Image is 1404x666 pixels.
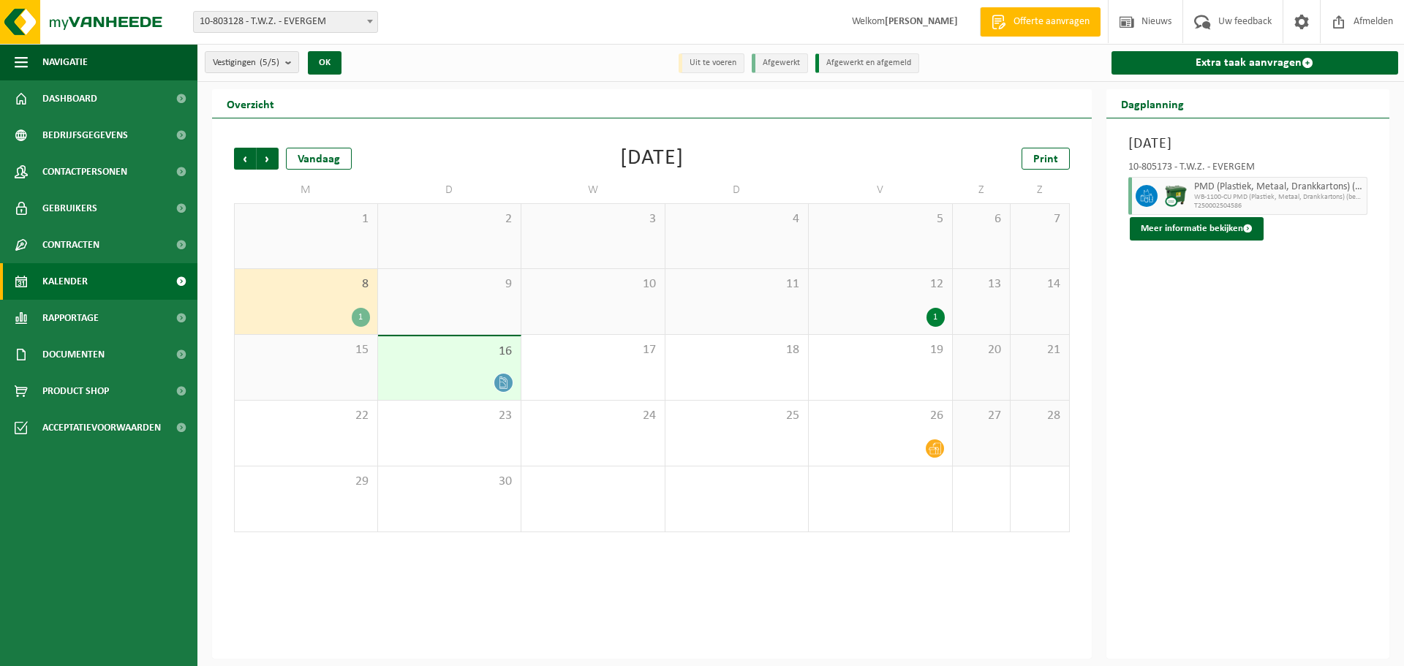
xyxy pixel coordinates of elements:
span: Kalender [42,263,88,300]
span: 8 [242,276,370,292]
td: D [665,177,809,203]
iframe: chat widget [7,634,244,666]
div: 1 [926,308,945,327]
span: 29 [242,474,370,490]
span: 15 [242,342,370,358]
button: Vestigingen(5/5) [205,51,299,73]
li: Afgewerkt [752,53,808,73]
span: Contactpersonen [42,154,127,190]
span: Navigatie [42,44,88,80]
td: W [521,177,665,203]
a: Offerte aanvragen [980,7,1101,37]
span: 3 [529,211,657,227]
span: 11 [673,276,801,292]
img: WB-1100-CU [1165,185,1187,207]
div: 1 [352,308,370,327]
span: 1 [242,211,370,227]
button: OK [308,51,341,75]
span: 13 [960,276,1003,292]
span: 10-803128 - T.W.Z. - EVERGEM [194,12,377,32]
span: Documenten [42,336,105,373]
strong: [PERSON_NAME] [885,16,958,27]
span: WB-1100-CU PMD (Plastiek, Metaal, Drankkartons) (bedrijven) [1194,193,1364,202]
li: Uit te voeren [679,53,744,73]
span: Volgende [257,148,279,170]
h3: [DATE] [1128,133,1368,155]
div: [DATE] [620,148,684,170]
span: 24 [529,408,657,424]
h2: Dagplanning [1106,89,1199,118]
span: Vestigingen [213,52,279,74]
span: Contracten [42,227,99,263]
span: 9 [385,276,514,292]
span: 5 [816,211,945,227]
span: 27 [960,408,1003,424]
td: Z [1011,177,1069,203]
span: Gebruikers [42,190,97,227]
span: Offerte aanvragen [1010,15,1093,29]
td: M [234,177,378,203]
span: 4 [673,211,801,227]
span: 22 [242,408,370,424]
span: 26 [816,408,945,424]
span: 28 [1018,408,1061,424]
td: V [809,177,953,203]
span: 16 [385,344,514,360]
span: Vorige [234,148,256,170]
a: Print [1022,148,1070,170]
span: Rapportage [42,300,99,336]
div: Vandaag [286,148,352,170]
span: 19 [816,342,945,358]
span: 10 [529,276,657,292]
h2: Overzicht [212,89,289,118]
span: 30 [385,474,514,490]
td: Z [953,177,1011,203]
span: PMD (Plastiek, Metaal, Drankkartons) (bedrijven) [1194,181,1364,193]
span: 20 [960,342,1003,358]
span: Print [1033,154,1058,165]
span: 18 [673,342,801,358]
span: 2 [385,211,514,227]
span: 23 [385,408,514,424]
span: 12 [816,276,945,292]
a: Extra taak aanvragen [1111,51,1399,75]
div: 10-805173 - T.W.Z. - EVERGEM [1128,162,1368,177]
span: 21 [1018,342,1061,358]
span: Bedrijfsgegevens [42,117,128,154]
span: 7 [1018,211,1061,227]
span: 17 [529,342,657,358]
span: Dashboard [42,80,97,117]
span: Acceptatievoorwaarden [42,409,161,446]
td: D [378,177,522,203]
span: 25 [673,408,801,424]
span: Product Shop [42,373,109,409]
span: 14 [1018,276,1061,292]
span: T250002504586 [1194,202,1364,211]
button: Meer informatie bekijken [1130,217,1264,241]
count: (5/5) [260,58,279,67]
span: 10-803128 - T.W.Z. - EVERGEM [193,11,378,33]
li: Afgewerkt en afgemeld [815,53,919,73]
span: 6 [960,211,1003,227]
